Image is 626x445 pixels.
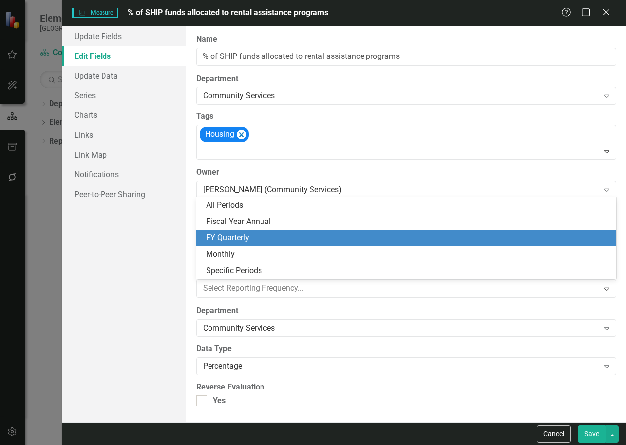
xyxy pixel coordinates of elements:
[206,216,610,227] div: Fiscal Year Annual
[196,382,616,393] label: Reverse Evaluation
[196,48,616,66] input: Measure Name
[62,26,186,46] a: Update Fields
[62,145,186,165] a: Link Map
[206,200,610,211] div: All Periods
[62,85,186,105] a: Series
[62,125,186,145] a: Links
[203,323,598,334] div: Community Services
[537,425,571,443] button: Cancel
[62,165,186,184] a: Notifications
[213,395,226,407] div: Yes
[205,129,234,139] span: Housing
[203,184,598,195] div: [PERSON_NAME] (Community Services)
[62,46,186,66] a: Edit Fields
[62,105,186,125] a: Charts
[196,73,616,85] label: Department
[62,184,186,204] a: Peer-to-Peer Sharing
[196,343,616,355] label: Data Type
[72,8,117,18] span: Measure
[206,265,610,277] div: Specific Periods
[128,8,328,17] span: % of SHIP funds allocated to rental assistance programs
[203,90,598,102] div: Community Services
[203,361,598,372] div: Percentage
[237,130,246,139] div: Remove [object Object]
[206,249,610,260] div: Monthly
[196,305,616,317] label: Department
[206,232,610,244] div: FY Quarterly
[578,425,606,443] button: Save
[196,111,616,122] label: Tags
[62,66,186,86] a: Update Data
[196,167,616,178] label: Owner
[196,34,616,45] label: Name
